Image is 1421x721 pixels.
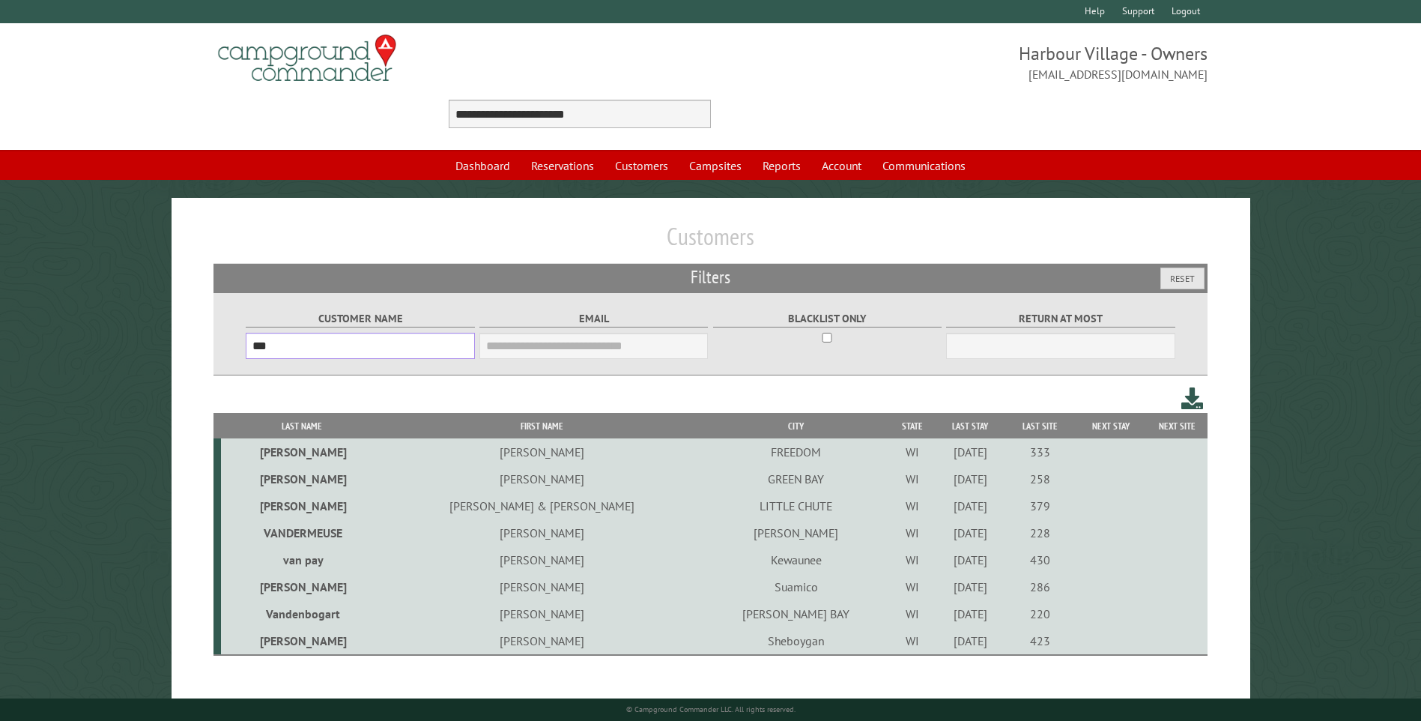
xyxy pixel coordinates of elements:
[382,600,702,627] td: [PERSON_NAME]
[1005,573,1074,600] td: 286
[382,519,702,546] td: [PERSON_NAME]
[813,151,870,180] a: Account
[680,151,751,180] a: Campsites
[221,438,381,465] td: [PERSON_NAME]
[890,600,935,627] td: WI
[702,546,891,573] td: Kewaunee
[713,310,942,328] label: Blacklist only
[873,151,975,180] a: Communications
[938,525,1003,540] div: [DATE]
[1005,438,1074,465] td: 333
[522,151,603,180] a: Reservations
[1005,600,1074,627] td: 220
[946,310,1175,328] label: Return at most
[1005,627,1074,655] td: 423
[890,438,935,465] td: WI
[702,492,891,519] td: LITTLE CHUTE
[626,705,796,714] small: © Campground Commander LLC. All rights reserved.
[213,264,1207,292] h2: Filters
[1181,384,1203,412] a: Download this customer list (.csv)
[221,519,381,546] td: VANDERMEUSE
[221,546,381,573] td: van pay
[382,492,702,519] td: [PERSON_NAME] & [PERSON_NAME]
[221,600,381,627] td: Vandenbogart
[702,438,891,465] td: FREEDOM
[938,444,1003,459] div: [DATE]
[382,465,702,492] td: [PERSON_NAME]
[711,41,1208,83] span: Harbour Village - Owners [EMAIL_ADDRESS][DOMAIN_NAME]
[936,413,1006,439] th: Last Stay
[221,573,381,600] td: [PERSON_NAME]
[938,498,1003,513] div: [DATE]
[890,413,935,439] th: State
[702,600,891,627] td: [PERSON_NAME] BAY
[938,552,1003,567] div: [DATE]
[221,627,381,655] td: [PERSON_NAME]
[890,546,935,573] td: WI
[1005,546,1074,573] td: 430
[382,413,702,439] th: First Name
[221,465,381,492] td: [PERSON_NAME]
[606,151,677,180] a: Customers
[890,573,935,600] td: WI
[938,633,1003,648] div: [DATE]
[1005,465,1074,492] td: 258
[890,465,935,492] td: WI
[221,492,381,519] td: [PERSON_NAME]
[1148,413,1208,439] th: Next Site
[702,573,891,600] td: Suamico
[213,29,401,88] img: Campground Commander
[382,546,702,573] td: [PERSON_NAME]
[1005,519,1074,546] td: 228
[1160,268,1205,289] button: Reset
[702,465,891,492] td: GREEN BAY
[213,222,1207,263] h1: Customers
[479,310,708,328] label: Email
[890,627,935,655] td: WI
[1005,413,1074,439] th: Last Site
[382,627,702,655] td: [PERSON_NAME]
[382,438,702,465] td: [PERSON_NAME]
[890,492,935,519] td: WI
[702,627,891,655] td: Sheboygan
[938,579,1003,594] div: [DATE]
[702,413,891,439] th: City
[890,519,935,546] td: WI
[382,573,702,600] td: [PERSON_NAME]
[246,310,474,328] label: Customer Name
[702,519,891,546] td: [PERSON_NAME]
[938,471,1003,486] div: [DATE]
[1005,492,1074,519] td: 379
[446,151,519,180] a: Dashboard
[221,413,381,439] th: Last Name
[1074,413,1147,439] th: Next Stay
[938,606,1003,621] div: [DATE]
[754,151,810,180] a: Reports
